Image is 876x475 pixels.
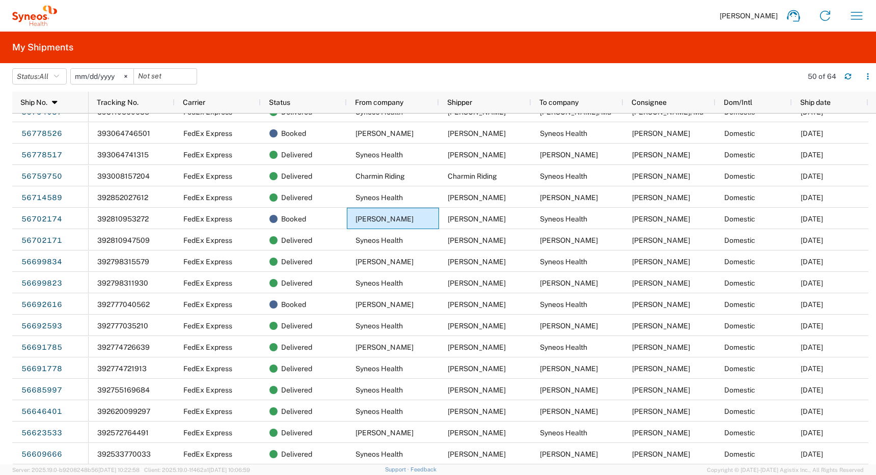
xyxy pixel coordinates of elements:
span: FedEx Express [183,151,232,159]
a: Support [385,466,410,472]
span: Davis, Laura [632,386,690,394]
span: Delivered [281,358,312,379]
span: 392852027612 [97,193,148,202]
span: Domestic [724,151,755,159]
span: Rosalee Salacup [448,215,506,223]
span: Syneos Health [355,151,403,159]
span: [DATE] 10:22:58 [98,467,140,473]
span: Shaun Villafana [632,258,690,266]
a: 56714589 [21,190,63,206]
a: 56702171 [21,233,63,249]
span: 392798315579 [97,258,149,266]
span: 09/03/2025 [801,322,823,330]
span: FedEx Express [183,450,232,458]
span: FedEx Express [183,343,232,351]
input: Not set [134,69,197,84]
span: Domestic [724,365,755,373]
a: 56759750 [21,169,63,185]
span: Amrit Kaur Thukral [540,450,598,458]
span: Shaun Villafana [448,450,506,458]
span: Booked [281,123,306,144]
span: Arfan Afzal [355,300,414,309]
span: Booked [281,294,306,315]
span: FedEx Express [183,172,232,180]
span: 393064746501 [97,129,150,137]
span: Anthony Turow [632,151,690,159]
span: 392798311930 [97,279,148,287]
span: Shireen Kahai [632,365,690,373]
span: Syneos Health [355,193,403,202]
span: Delivered [281,379,312,401]
span: All [39,72,48,80]
a: 56609666 [21,446,63,463]
span: FedEx Express [183,386,232,394]
button: Status:All [12,68,67,85]
span: FedEx Express [183,258,232,266]
span: [PERSON_NAME] [720,11,778,20]
span: Domestic [724,386,755,394]
span: Shaun Villafana [632,129,690,137]
span: Arfan Afzal [540,322,598,330]
span: Arfan Afzal [448,300,506,309]
span: Syneos Health [540,129,587,137]
span: 08/27/2025 [801,450,823,458]
span: Domestic [724,236,755,244]
span: Shaun Villafana [632,429,690,437]
span: Shaun Villafana [448,236,506,244]
span: Shireen Kahai [448,343,506,351]
span: Arfan Afzal [632,322,690,330]
span: Delivered [281,337,312,358]
span: To company [539,98,579,106]
span: Domestic [724,429,755,437]
span: Delivered [281,443,312,465]
span: Delivered [281,272,312,294]
span: Ship date [800,98,831,106]
h2: My Shipments [12,41,73,53]
span: FedEx Express [183,365,232,373]
span: 09/03/2025 [801,365,823,373]
span: Carrier [183,98,205,106]
span: 392777035210 [97,322,148,330]
span: Syneos Health [355,365,403,373]
span: Rosalee Salacup [540,236,598,244]
a: 56778517 [21,147,63,163]
a: 56691785 [21,340,63,356]
span: Delivered [281,422,312,443]
span: Domestic [724,258,755,266]
span: Charmin Riding [448,172,497,180]
span: Domestic [724,450,755,458]
span: Shaun Villafana [448,322,506,330]
span: Shaun Villafana [448,279,506,287]
span: Delivered [281,230,312,251]
span: 393008157204 [97,172,150,180]
span: Shaun Villafana [632,172,690,180]
span: Shireen Kahai [355,343,414,351]
span: 09/03/2025 [801,279,823,287]
span: Arfan Afzal [448,429,506,437]
span: Syneos Health [540,172,587,180]
a: 56692593 [21,318,63,334]
span: Syneos Health [540,343,587,351]
span: 392533770033 [97,450,151,458]
span: 09/05/2025 [801,193,823,202]
span: Shaun Villafana [448,193,506,202]
span: FedEx Express [183,236,232,244]
span: Consignee [632,98,667,106]
span: Davis, Laura [540,386,598,394]
span: Anthony Turow [540,151,598,159]
span: Copyright © [DATE]-[DATE] Agistix Inc., All Rights Reserved [707,465,864,474]
span: Syneos Health [355,322,403,330]
span: Shaun Villafana [448,365,506,373]
span: 09/03/2025 [801,300,823,309]
span: Domestic [724,193,755,202]
span: Domestic [724,300,755,309]
span: Domestic [724,172,755,180]
span: Anna Leonov [355,258,414,266]
span: FedEx Express [183,279,232,287]
span: Syneos Health [355,279,403,287]
span: 392774721913 [97,365,147,373]
span: Delivered [281,401,312,422]
a: 56778526 [21,126,63,142]
span: Delivered [281,315,312,337]
span: 09/11/2025 [801,151,823,159]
